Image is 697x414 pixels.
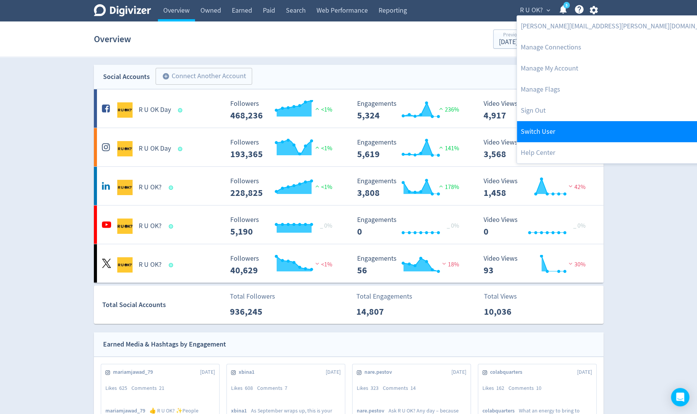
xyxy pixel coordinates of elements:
[671,388,689,406] div: Open Intercom Messenger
